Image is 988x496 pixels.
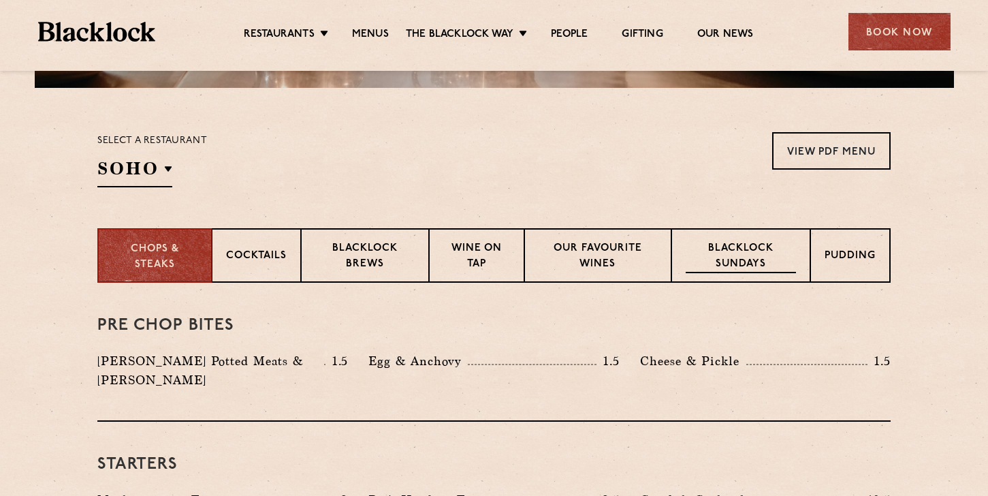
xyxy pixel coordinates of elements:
img: BL_Textured_Logo-footer-cropped.svg [38,22,156,42]
p: Select a restaurant [97,132,207,150]
h2: SOHO [97,157,172,187]
p: Cocktails [226,249,287,266]
p: Cheese & Pickle [640,352,746,371]
p: 1.5 [867,352,891,370]
a: Menus [352,28,389,43]
p: Egg & Anchovy [368,352,468,371]
a: People [551,28,588,43]
p: [PERSON_NAME] Potted Meats & [PERSON_NAME] [97,352,324,390]
a: Our News [697,28,754,43]
p: Pudding [825,249,876,266]
p: Blacklock Sundays [686,241,796,273]
a: Gifting [622,28,663,43]
p: Wine on Tap [443,241,510,273]
p: Blacklock Brews [315,241,415,273]
a: Restaurants [244,28,315,43]
a: The Blacklock Way [406,28,513,43]
p: 1.5 [596,352,620,370]
div: Book Now [848,13,951,50]
a: View PDF Menu [772,132,891,170]
h3: Starters [97,456,891,474]
p: 1.5 [325,352,349,370]
p: Chops & Steaks [112,242,197,273]
p: Our favourite wines [539,241,656,273]
h3: Pre Chop Bites [97,317,891,335]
